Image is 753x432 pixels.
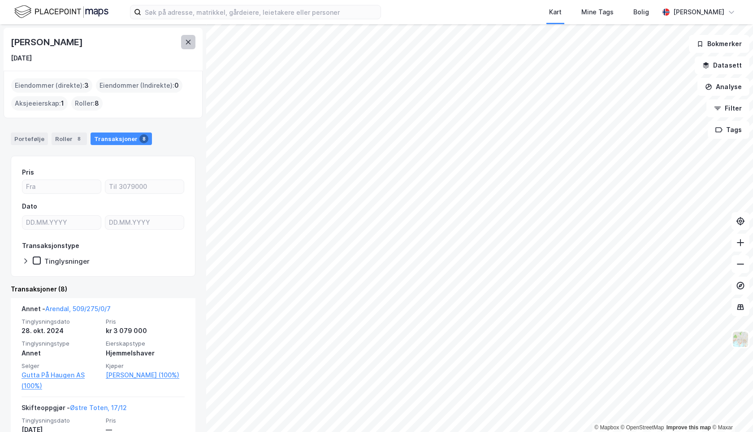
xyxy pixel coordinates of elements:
[22,417,100,424] span: Tinglysningsdato
[708,389,753,432] div: Kontrollprogram for chat
[106,340,185,347] span: Eierskapstype
[106,362,185,370] span: Kjøper
[732,331,749,348] img: Z
[174,80,179,91] span: 0
[11,96,68,111] div: Aksjeeierskap :
[106,318,185,325] span: Pris
[695,56,749,74] button: Datasett
[96,78,182,93] div: Eiendommer (Indirekte) :
[139,134,148,143] div: 8
[633,7,649,17] div: Bolig
[70,404,127,411] a: Østre Toten, 17/12
[708,389,753,432] iframe: Chat Widget
[141,5,381,19] input: Søk på adresse, matrikkel, gårdeiere, leietakere eller personer
[84,80,89,91] span: 3
[708,121,749,139] button: Tags
[22,304,111,318] div: Annet -
[11,284,195,295] div: Transaksjoner (8)
[106,370,185,381] a: [PERSON_NAME] (100%)
[706,99,749,117] button: Filter
[621,424,664,431] a: OpenStreetMap
[95,98,99,109] span: 8
[22,167,34,178] div: Pris
[105,216,184,229] input: DD.MM.YYYY
[71,96,103,111] div: Roller :
[22,325,100,336] div: 28. okt. 2024
[22,348,100,359] div: Annet
[61,98,64,109] span: 1
[673,7,724,17] div: [PERSON_NAME]
[74,134,83,143] div: 8
[11,53,32,64] div: [DATE]
[11,35,84,49] div: [PERSON_NAME]
[22,201,37,212] div: Dato
[22,318,100,325] span: Tinglysningsdato
[594,424,619,431] a: Mapbox
[91,133,152,145] div: Transaksjoner
[22,180,101,193] input: Fra
[22,362,100,370] span: Selger
[697,78,749,96] button: Analyse
[22,216,101,229] input: DD.MM.YYYY
[22,370,100,391] a: Gutta På Haugen AS (100%)
[666,424,711,431] a: Improve this map
[106,325,185,336] div: kr 3 079 000
[106,348,185,359] div: Hjemmelshaver
[22,340,100,347] span: Tinglysningstype
[689,35,749,53] button: Bokmerker
[549,7,562,17] div: Kart
[106,417,185,424] span: Pris
[22,240,79,251] div: Transaksjonstype
[105,180,184,193] input: Til 3079000
[581,7,614,17] div: Mine Tags
[11,133,48,145] div: Portefølje
[22,402,127,417] div: Skifteoppgjør -
[14,4,108,20] img: logo.f888ab2527a4732fd821a326f86c7f29.svg
[52,133,87,145] div: Roller
[45,305,111,312] a: Arendal, 509/275/0/7
[44,257,90,265] div: Tinglysninger
[11,78,92,93] div: Eiendommer (direkte) :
